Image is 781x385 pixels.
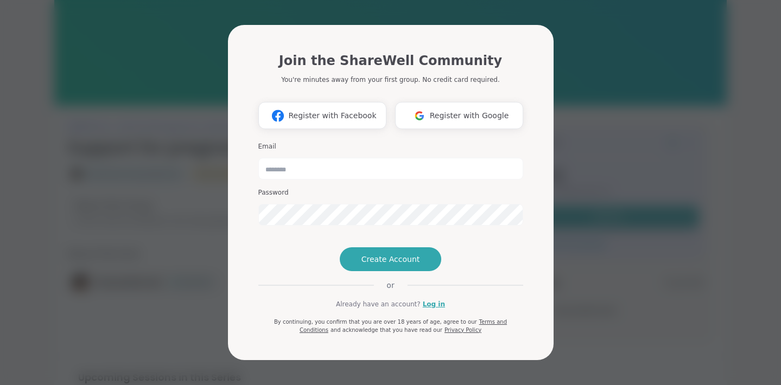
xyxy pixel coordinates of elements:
[409,106,430,126] img: ShareWell Logomark
[430,110,509,121] span: Register with Google
[258,102,386,129] button: Register with Facebook
[258,188,523,197] h3: Password
[268,106,288,126] img: ShareWell Logomark
[258,142,523,151] h3: Email
[361,254,420,265] span: Create Account
[331,327,442,333] span: and acknowledge that you have read our
[288,110,376,121] span: Register with Facebook
[300,319,507,333] a: Terms and Conditions
[340,247,442,271] button: Create Account
[281,75,499,85] p: You're minutes away from your first group. No credit card required.
[274,319,477,325] span: By continuing, you confirm that you are over 18 years of age, agree to our
[395,102,523,129] button: Register with Google
[279,51,502,70] h1: Join the ShareWell Community
[445,327,481,333] a: Privacy Policy
[373,280,407,291] span: or
[336,299,421,309] span: Already have an account?
[423,299,445,309] a: Log in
